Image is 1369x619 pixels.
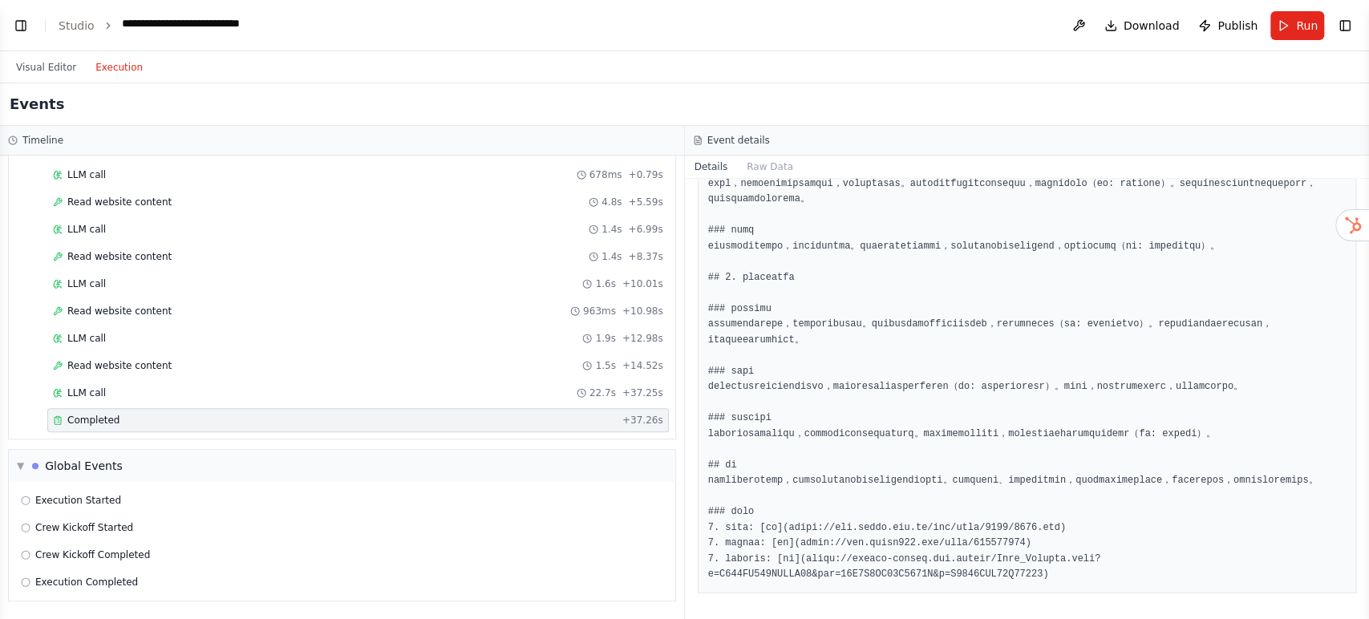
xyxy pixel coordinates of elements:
[67,223,106,236] span: LLM call
[583,305,616,318] span: 963ms
[595,277,615,290] span: 1.6s
[35,521,133,534] span: Crew Kickoff Started
[67,196,172,208] span: Read website content
[628,168,662,181] span: + 0.79s
[685,156,738,178] button: Details
[35,494,121,507] span: Execution Started
[67,359,172,372] span: Read website content
[628,196,662,208] span: + 5.59s
[59,19,95,32] a: Studio
[601,223,622,236] span: 1.4s
[1098,11,1186,40] button: Download
[601,196,622,208] span: 4.8s
[622,277,663,290] span: + 10.01s
[6,58,86,77] button: Visual Editor
[622,305,663,318] span: + 10.98s
[707,134,770,147] h3: Event details
[1192,11,1264,40] button: Publish
[67,386,106,399] span: LLM call
[1296,18,1318,34] span: Run
[595,359,615,372] span: 1.5s
[1217,18,1258,34] span: Publish
[589,168,622,181] span: 678ms
[67,305,172,318] span: Read website content
[35,576,138,589] span: Execution Completed
[67,168,106,181] span: LLM call
[22,134,63,147] h3: Timeline
[10,93,64,115] h2: Events
[59,15,302,35] nav: breadcrumb
[622,332,663,345] span: + 12.98s
[737,156,803,178] button: Raw Data
[67,414,119,427] span: Completed
[67,332,106,345] span: LLM call
[601,250,622,263] span: 1.4s
[45,458,123,474] div: Global Events
[595,332,615,345] span: 1.9s
[1270,11,1324,40] button: Run
[1334,14,1356,37] button: Show right sidebar
[622,386,663,399] span: + 37.25s
[622,359,663,372] span: + 14.52s
[10,14,32,37] button: Show left sidebar
[622,414,663,427] span: + 37.26s
[67,250,172,263] span: Read website content
[67,277,106,290] span: LLM call
[589,386,616,399] span: 22.7s
[1124,18,1180,34] span: Download
[17,459,24,472] span: ▼
[86,58,152,77] button: Execution
[35,548,150,561] span: Crew Kickoff Completed
[628,223,662,236] span: + 6.99s
[628,250,662,263] span: + 8.37s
